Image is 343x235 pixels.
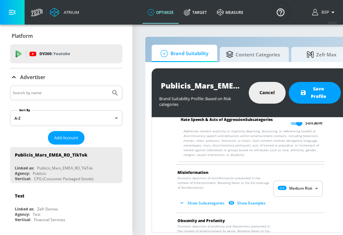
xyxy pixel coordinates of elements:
[301,85,328,100] span: Save Profile
[177,176,272,190] span: Dramatic depiction of misinformation presented in the context of Entertainment, Breaking News or ...
[289,186,312,192] p: Medium Risk
[319,10,329,14] span: login as: bsp_linking@zefr.com
[15,171,30,176] div: Agency:
[15,165,34,171] div: Linked as:
[212,1,248,24] a: measure
[177,170,208,175] span: Misinformation
[10,188,122,224] div: TestLinked as:Zefr DemosAgency:TestVertical:Financial Services
[179,1,212,24] a: Target
[15,193,24,199] div: Test
[289,82,341,104] button: Save Profile
[15,152,87,158] div: Publicis_Mars_EMEA_RO_TikTok
[53,50,70,57] p: Youtube
[33,171,46,176] div: Publicis
[177,218,225,223] span: Obscenity and Profanity
[249,82,286,104] button: Cancel
[226,47,280,62] span: Content Categories
[20,74,45,81] p: Advertiser
[10,110,122,126] div: A-Z
[48,131,84,145] button: Add Account
[183,129,323,157] p: Addresses content explicitly or implicitly depicting, discussing, or referencing hateful or discr...
[54,134,78,141] span: Add Account
[272,3,289,21] button: Open Resource Center
[13,89,108,97] input: Search by name
[312,9,337,16] button: BSP
[39,50,70,57] p: DV360:
[305,120,323,126] span: Suitable
[261,89,273,97] span: Cancel
[15,217,31,222] div: Vertical:
[177,198,227,208] button: Show Subcategories
[142,1,179,24] a: optimize
[328,21,337,24] span: v 4.32.0
[50,8,79,17] a: Atrium
[10,147,122,183] div: Publicis_Mars_EMEA_RO_TikTokLinked as:Publicis_Mars_EMEA_RO_TikTokAgency:PublicisVertical:CPG (Co...
[34,217,65,222] div: Financial Services
[15,206,34,212] div: Linked as:
[176,117,328,122] div: Hate Speech & Acts of Aggression Subcategories
[37,165,93,171] div: Publicis_Mars_EMEA_RO_TikTok
[227,198,268,208] button: Show Examples
[61,9,79,15] div: Atrium
[15,176,31,181] div: Vertical:
[159,93,242,107] div: Brand Suitability Profile: Based on Risk categories
[12,32,33,39] p: Platform
[37,206,58,212] div: Zefr Demos
[18,108,32,112] label: Sort By
[183,117,233,129] span: Hate Speech in Entertainment
[15,212,30,217] div: Agency:
[34,176,94,181] div: CPG (Consumer Packaged Goods)
[10,27,122,45] div: Platform
[33,212,40,217] div: Test
[10,44,122,63] div: DV360: Youtube
[10,68,122,86] div: Advertiser
[158,46,208,61] span: Brand Suitability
